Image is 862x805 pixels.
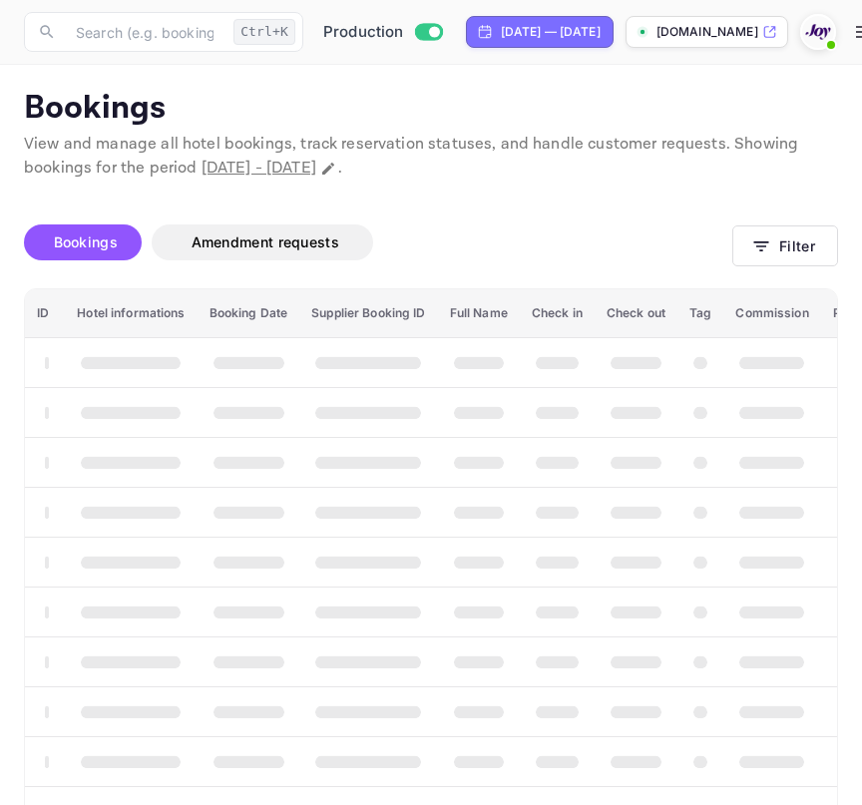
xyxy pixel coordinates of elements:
button: Change date range [318,159,338,179]
p: [DOMAIN_NAME] [656,23,758,41]
th: Full Name [438,289,520,338]
p: View and manage all hotel bookings, track reservation statuses, and handle customer requests. Sho... [24,133,838,181]
th: Booking Date [198,289,300,338]
th: Tag [677,289,723,338]
div: Ctrl+K [233,19,295,45]
th: Check in [520,289,595,338]
th: Hotel informations [65,289,197,338]
div: account-settings tabs [24,224,732,260]
div: [DATE] — [DATE] [501,23,601,41]
input: Search (e.g. bookings, documentation) [64,12,225,52]
span: [DATE] - [DATE] [202,158,316,179]
span: Bookings [54,233,118,250]
button: Filter [732,225,838,266]
span: Amendment requests [192,233,339,250]
img: With Joy [802,16,834,48]
span: Production [323,21,404,44]
th: Supplier Booking ID [299,289,437,338]
th: Commission [723,289,820,338]
th: Check out [595,289,677,338]
p: Bookings [24,89,838,129]
div: Switch to Sandbox mode [315,21,450,44]
th: ID [25,289,65,338]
